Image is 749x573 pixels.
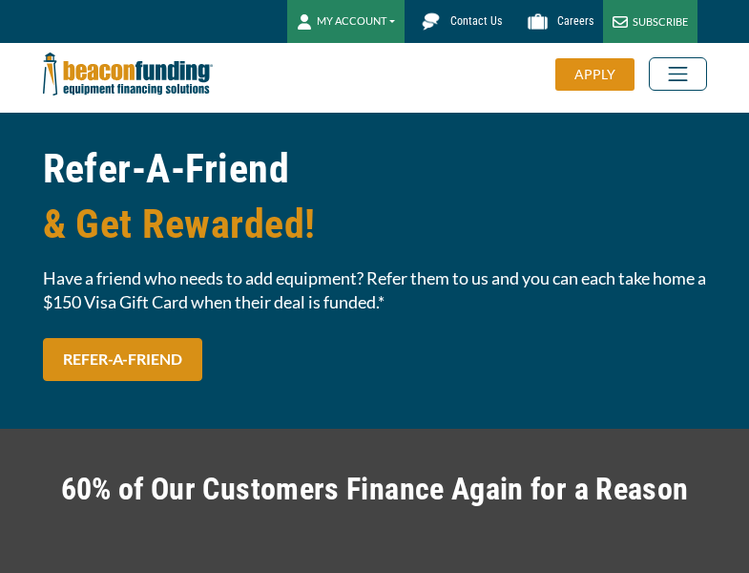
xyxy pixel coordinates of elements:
h1: Refer-A-Friend [43,141,707,252]
span: Have a friend who needs to add equipment? Refer them to us and you can each take home a $150 Visa... [43,266,707,314]
span: Contact Us [450,14,502,28]
a: APPLY [555,58,649,91]
a: Careers [511,5,603,38]
img: Beacon Funding Careers [521,5,554,38]
h2: 60% of Our Customers Finance Again for a Reason [43,467,707,511]
a: Contact Us [405,5,511,38]
span: & Get Rewarded! [43,197,707,252]
span: Careers [557,14,593,28]
button: Toggle navigation [649,57,707,91]
img: Beacon Funding Corporation logo [43,43,213,105]
a: REFER-A-FRIEND [43,338,202,381]
div: APPLY [555,58,635,91]
img: Beacon Funding chat [414,5,447,38]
